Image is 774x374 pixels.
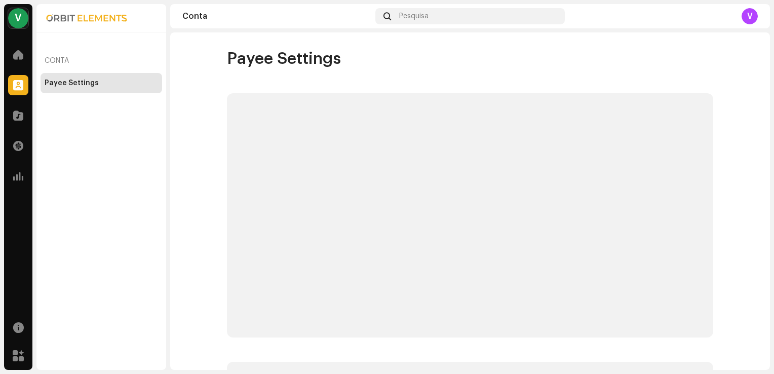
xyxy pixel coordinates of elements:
span: Payee Settings [227,49,341,69]
re-m-nav-item: Payee Settings [41,73,162,93]
span: Pesquisa [399,12,429,20]
re-a-nav-header: Conta [41,49,162,73]
div: V [742,8,758,24]
div: Payee Settings [45,79,99,87]
div: Conta [182,12,371,20]
div: V [8,8,28,28]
